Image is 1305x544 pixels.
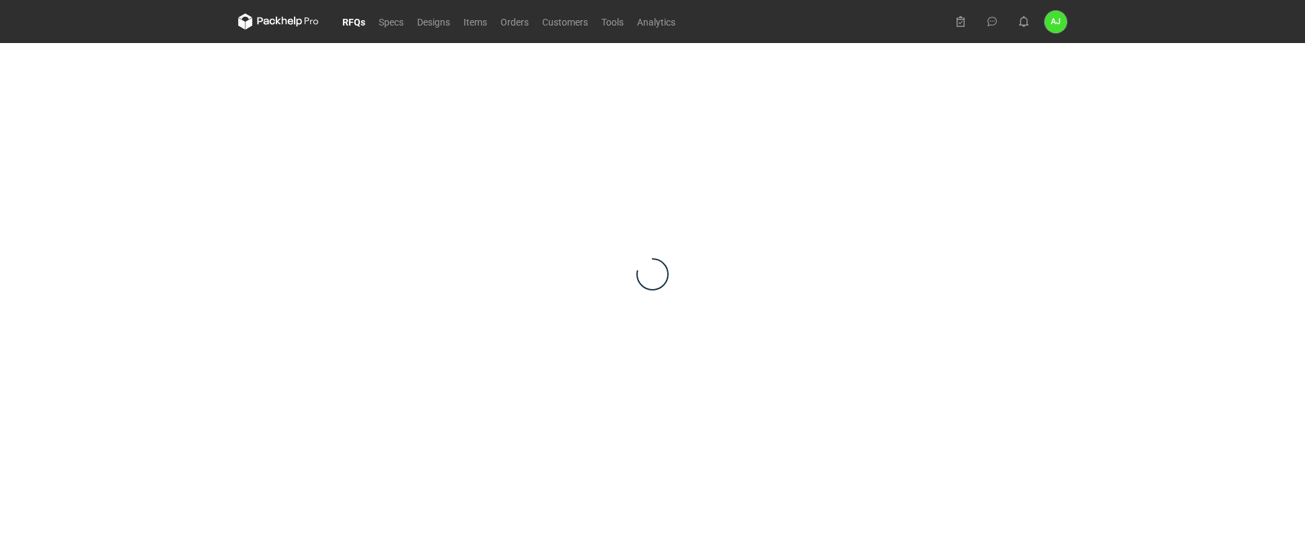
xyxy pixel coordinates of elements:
a: Analytics [630,13,682,30]
button: AJ [1045,11,1067,33]
a: Tools [595,13,630,30]
a: Customers [535,13,595,30]
a: Specs [372,13,410,30]
a: Items [457,13,494,30]
svg: Packhelp Pro [238,13,319,30]
a: Designs [410,13,457,30]
div: Anna Jesiołkiewicz [1045,11,1067,33]
a: RFQs [336,13,372,30]
a: Orders [494,13,535,30]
